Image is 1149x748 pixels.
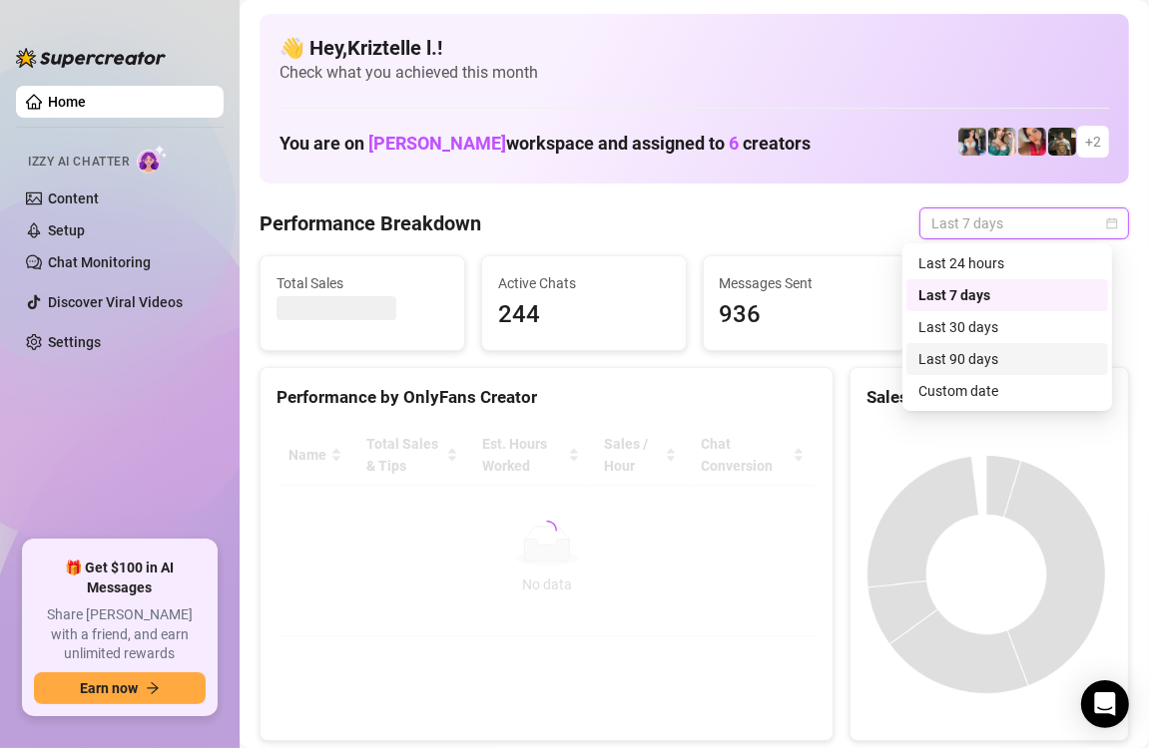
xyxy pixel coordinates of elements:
span: + 2 [1085,131,1101,153]
div: Last 24 hours [906,247,1108,279]
div: Open Intercom Messenger [1081,680,1129,728]
span: arrow-right [146,681,160,695]
h4: Performance Breakdown [260,209,481,237]
span: 936 [720,296,891,334]
span: Total Sales [277,272,448,294]
h1: You are on workspace and assigned to creators [280,133,811,155]
div: Last 30 days [906,311,1108,343]
span: Active Chats [498,272,670,294]
span: 244 [498,296,670,334]
img: Tony [1048,128,1076,156]
span: Check what you achieved this month [280,62,1109,84]
div: Custom date [918,380,1096,402]
div: Last 7 days [906,279,1108,311]
span: Share [PERSON_NAME] with a friend, and earn unlimited rewards [34,605,206,664]
img: Vanessa [1018,128,1046,156]
div: Performance by OnlyFans Creator [277,384,817,411]
span: Messages Sent [720,272,891,294]
div: Last 30 days [918,316,1096,338]
a: Settings [48,334,101,350]
div: Last 24 hours [918,252,1096,274]
span: Earn now [80,680,138,696]
a: Home [48,94,86,110]
img: logo-BBDzfeDw.svg [16,48,166,68]
img: Katy [958,128,986,156]
div: Last 7 days [918,284,1096,306]
div: Last 90 days [906,343,1108,375]
span: loading [537,521,557,541]
a: Content [48,190,99,206]
span: 6 [729,133,739,154]
span: Izzy AI Chatter [28,153,129,172]
img: Zaddy [988,128,1016,156]
a: Discover Viral Videos [48,294,183,310]
a: Chat Monitoring [48,254,151,270]
span: Last 7 days [931,208,1117,238]
img: AI Chatter [137,145,168,174]
span: 🎁 Get $100 in AI Messages [34,559,206,597]
div: Last 90 days [918,348,1096,370]
span: [PERSON_NAME] [368,133,506,154]
span: calendar [1106,217,1118,229]
a: Setup [48,222,85,238]
button: Earn nowarrow-right [34,672,206,704]
div: Custom date [906,375,1108,407]
div: Sales by OnlyFans Creator [866,384,1112,411]
h4: 👋 Hey, Kriztelle l. ! [280,34,1109,62]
